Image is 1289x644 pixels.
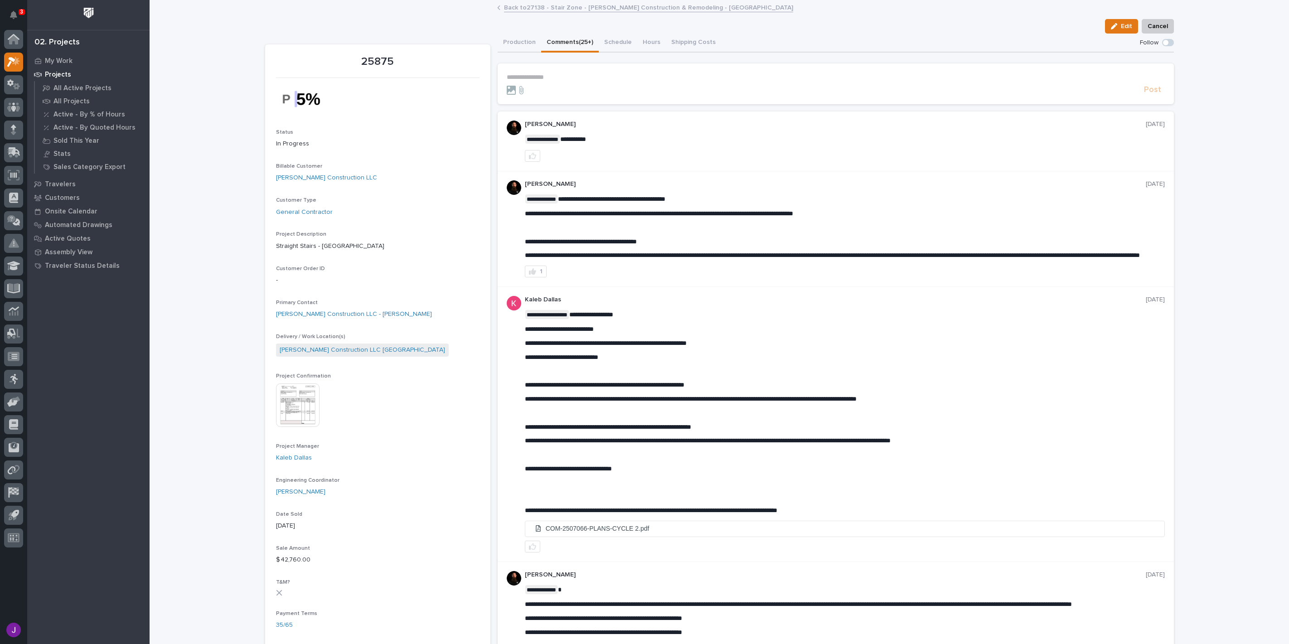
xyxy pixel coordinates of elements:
[45,235,91,243] p: Active Quotes
[540,268,543,275] div: 1
[276,198,316,203] span: Customer Type
[276,334,345,339] span: Delivery / Work Location(s)
[53,97,90,106] p: All Projects
[276,546,310,551] span: Sale Amount
[525,521,1164,537] a: COM-2507066-PLANS-CYCLE 2.pdf
[1142,19,1174,34] button: Cancel
[35,82,150,94] a: All Active Projects
[525,266,547,277] button: 1
[276,242,480,251] p: Straight Stairs - [GEOGRAPHIC_DATA]
[276,620,293,630] a: 35/65
[276,232,326,237] span: Project Description
[525,521,1164,536] li: COM-2507066-PLANS-CYCLE 2.pdf
[35,95,150,107] a: All Projects
[276,444,319,449] span: Project Manager
[27,177,150,191] a: Travelers
[35,147,150,160] a: Stats
[276,611,317,616] span: Payment Terms
[276,512,302,517] span: Date Sold
[35,160,150,173] a: Sales Category Export
[276,173,377,183] a: [PERSON_NAME] Construction LLC
[276,521,480,531] p: [DATE]
[276,139,480,149] p: In Progress
[27,191,150,204] a: Customers
[53,137,99,145] p: Sold This Year
[276,580,290,585] span: T&M?
[53,163,126,171] p: Sales Category Export
[27,204,150,218] a: Onsite Calendar
[525,571,1146,579] p: [PERSON_NAME]
[276,83,344,115] img: UY96YppTBc_wDolhSyCQ42PaGHlUofRmOvs8tPdEXSM
[20,9,23,15] p: 3
[45,180,76,189] p: Travelers
[27,232,150,245] a: Active Quotes
[11,11,23,25] div: Notifications3
[666,34,721,53] button: Shipping Costs
[1105,19,1138,34] button: Edit
[53,84,111,92] p: All Active Projects
[45,57,73,65] p: My Work
[45,71,71,79] p: Projects
[1121,22,1132,30] span: Edit
[504,2,793,12] a: Back to27138 - Stair Zone - [PERSON_NAME] Construction & Remodeling - [GEOGRAPHIC_DATA]
[276,164,322,169] span: Billable Customer
[27,68,150,81] a: Projects
[45,194,80,202] p: Customers
[53,124,136,132] p: Active - By Quoted Hours
[525,541,540,552] button: like this post
[507,571,521,586] img: zmKUmRVDQjmBLfnAs97p
[80,5,97,21] img: Workspace Logo
[276,453,312,463] a: Kaleb Dallas
[1144,85,1161,95] span: Post
[507,180,521,195] img: zmKUmRVDQjmBLfnAs97p
[35,134,150,147] a: Sold This Year
[276,130,293,135] span: Status
[1148,21,1168,32] span: Cancel
[525,180,1146,188] p: [PERSON_NAME]
[541,34,599,53] button: Comments (25+)
[1146,180,1165,188] p: [DATE]
[525,150,540,162] button: like this post
[4,620,23,639] button: users-avatar
[45,262,120,270] p: Traveler Status Details
[525,296,1146,304] p: Kaleb Dallas
[276,276,480,285] p: -
[1146,571,1165,579] p: [DATE]
[498,34,541,53] button: Production
[276,208,333,217] a: General Contractor
[276,310,432,319] a: [PERSON_NAME] Construction LLC - [PERSON_NAME]
[27,259,150,272] a: Traveler Status Details
[27,245,150,259] a: Assembly View
[507,296,521,310] img: ACg8ocJFQJZtOpq0mXhEl6L5cbQXDkmdPAf0fdoBPnlMfqfX=s96-c
[637,34,666,53] button: Hours
[45,221,112,229] p: Automated Drawings
[276,478,339,483] span: Engineering Coordinator
[27,218,150,232] a: Automated Drawings
[1140,39,1158,47] p: Follow
[276,300,318,305] span: Primary Contact
[525,121,1146,128] p: [PERSON_NAME]
[276,555,480,565] p: $ 42,760.00
[34,38,80,48] div: 02. Projects
[53,150,71,158] p: Stats
[276,373,331,379] span: Project Confirmation
[276,266,325,271] span: Customer Order ID
[1146,121,1165,128] p: [DATE]
[45,248,92,257] p: Assembly View
[4,5,23,24] button: Notifications
[1146,296,1165,304] p: [DATE]
[53,111,125,119] p: Active - By % of Hours
[276,55,480,68] p: 25875
[1140,85,1165,95] button: Post
[27,54,150,68] a: My Work
[280,345,445,355] a: [PERSON_NAME] Construction LLC [GEOGRAPHIC_DATA]
[45,208,97,216] p: Onsite Calendar
[35,108,150,121] a: Active - By % of Hours
[599,34,637,53] button: Schedule
[507,121,521,135] img: zmKUmRVDQjmBLfnAs97p
[276,487,325,497] a: [PERSON_NAME]
[35,121,150,134] a: Active - By Quoted Hours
